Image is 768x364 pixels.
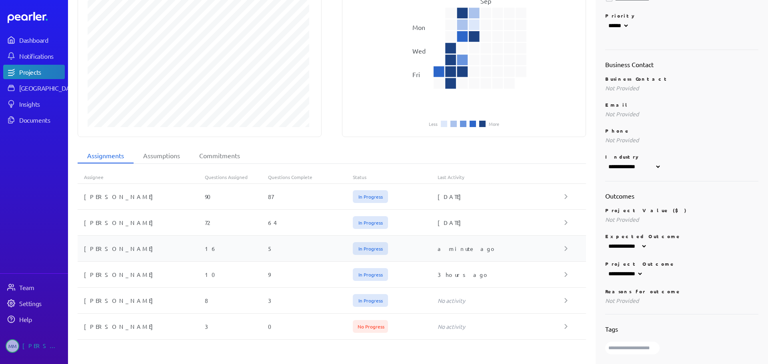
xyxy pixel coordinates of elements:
[78,322,205,330] div: [PERSON_NAME]
[205,271,268,278] div: 10
[78,219,205,227] div: [PERSON_NAME]
[438,245,565,253] div: a minute ago
[19,283,64,291] div: Team
[438,296,565,304] div: No activity
[429,121,438,126] li: Less
[353,216,388,229] span: In Progress
[205,193,268,201] div: 90
[205,296,268,304] div: 8
[605,84,639,91] span: Not Provided
[3,33,65,47] a: Dashboard
[78,174,205,180] div: Assignee
[78,271,205,278] div: [PERSON_NAME]
[605,153,759,160] p: Industry
[8,12,65,23] a: Dashboard
[3,296,65,310] a: Settings
[268,219,353,227] div: 64
[412,23,425,31] text: Mon
[605,207,759,213] p: Project Value ($)
[205,245,268,253] div: 16
[268,271,353,278] div: 9
[78,193,205,201] div: [PERSON_NAME]
[3,49,65,63] a: Notifications
[205,322,268,330] div: 3
[19,116,64,124] div: Documents
[353,174,438,180] div: Status
[22,339,62,353] div: [PERSON_NAME]
[6,339,19,353] span: Michelle Manuel
[19,315,64,323] div: Help
[268,193,353,201] div: 87
[3,113,65,127] a: Documents
[19,100,64,108] div: Insights
[353,320,388,333] span: No Progress
[19,52,64,60] div: Notifications
[438,174,565,180] div: Last Activity
[3,97,65,111] a: Insights
[438,219,565,227] div: [DATE]
[605,136,639,143] span: Not Provided
[353,242,388,255] span: In Progress
[605,191,759,201] h2: Outcomes
[268,245,353,253] div: 5
[605,127,759,134] p: Phone
[605,324,759,334] h2: Tags
[78,245,205,253] div: [PERSON_NAME]
[134,148,190,163] li: Assumptions
[353,190,388,203] span: In Progress
[19,299,64,307] div: Settings
[19,84,79,92] div: [GEOGRAPHIC_DATA]
[605,110,639,117] span: Not Provided
[605,60,759,69] h2: Business Contact
[438,322,565,330] div: No activity
[605,216,639,223] span: Not Provided
[205,219,268,227] div: 72
[19,68,64,76] div: Projects
[205,174,268,180] div: Questions Assigned
[605,297,639,304] span: Not Provided
[78,296,205,304] div: [PERSON_NAME]
[605,233,759,239] p: Expected Outcome
[353,294,388,307] span: In Progress
[3,336,65,356] a: MM[PERSON_NAME]
[268,322,353,330] div: 0
[3,280,65,294] a: Team
[268,174,353,180] div: Questions Complete
[3,65,65,79] a: Projects
[605,288,759,294] p: Reasons for outcome
[605,261,759,267] p: Project Outcome
[19,36,64,44] div: Dashboard
[78,148,134,163] li: Assignments
[268,296,353,304] div: 3
[438,193,565,201] div: [DATE]
[3,81,65,95] a: [GEOGRAPHIC_DATA]
[438,271,565,278] div: 3 hours ago
[353,268,388,281] span: In Progress
[3,312,65,326] a: Help
[605,342,660,354] input: Type here to add tags
[489,121,499,126] li: More
[190,148,250,163] li: Commitments
[412,47,425,55] text: Wed
[605,76,759,82] p: Business Contact
[605,101,759,108] p: Email
[412,70,420,78] text: Fri
[605,12,759,19] p: Priority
